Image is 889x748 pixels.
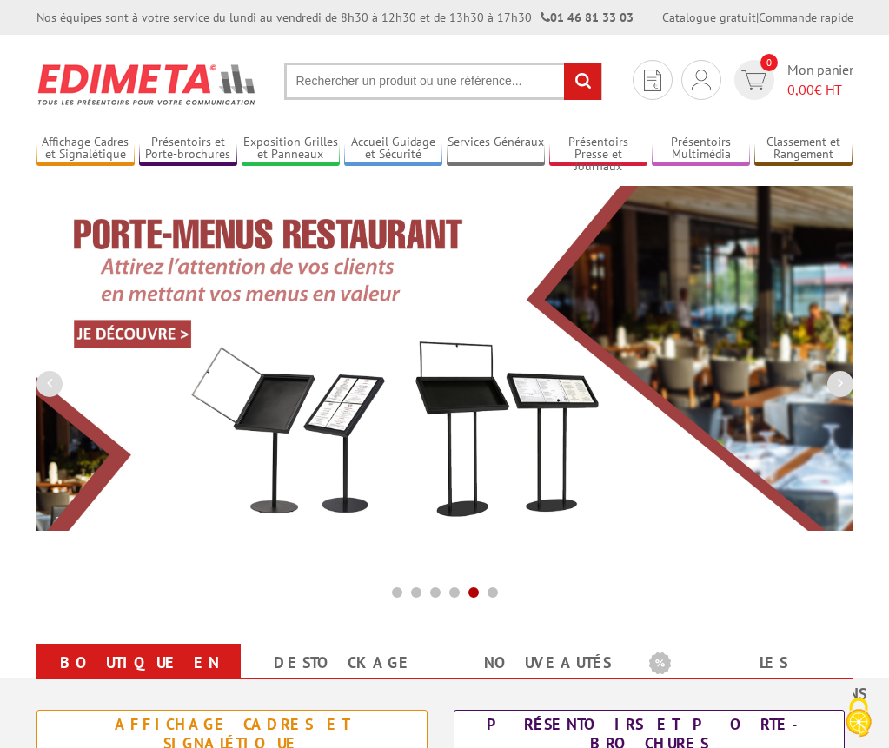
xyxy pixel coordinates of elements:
[447,135,545,163] a: Services Généraux
[445,647,651,678] a: nouveautés
[828,689,889,748] button: Cookies (fenêtre modale)
[741,70,766,90] img: devis rapide
[344,135,442,163] a: Accueil Guidage et Sécurité
[652,135,750,163] a: Présentoirs Multimédia
[242,135,340,163] a: Exposition Grilles et Panneaux
[787,60,853,100] span: Mon panier
[692,70,711,90] img: devis rapide
[139,135,237,163] a: Présentoirs et Porte-brochures
[759,10,853,25] a: Commande rapide
[730,60,853,100] a: devis rapide 0 Mon panier 0,00€ HT
[36,52,258,116] img: Présentoir, panneau, stand - Edimeta - PLV, affichage, mobilier bureau, entreprise
[541,10,634,25] strong: 01 46 81 33 03
[644,70,661,91] img: devis rapide
[662,9,853,26] div: |
[649,647,866,682] b: Les promotions
[787,81,814,98] span: 0,00
[241,647,447,678] a: Destockage
[564,63,601,100] input: rechercher
[649,647,855,710] a: Les promotions
[284,63,602,100] input: Rechercher un produit ou une référence...
[837,696,880,739] img: Cookies (fenêtre modale)
[787,80,853,100] span: € HT
[754,135,853,163] a: Classement et Rangement
[36,135,135,163] a: Affichage Cadres et Signalétique
[549,135,647,163] a: Présentoirs Presse et Journaux
[36,9,634,26] div: Nos équipes sont à votre service du lundi au vendredi de 8h30 à 12h30 et de 13h30 à 17h30
[662,10,756,25] a: Catalogue gratuit
[760,54,778,71] span: 0
[36,647,242,710] a: Boutique en ligne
